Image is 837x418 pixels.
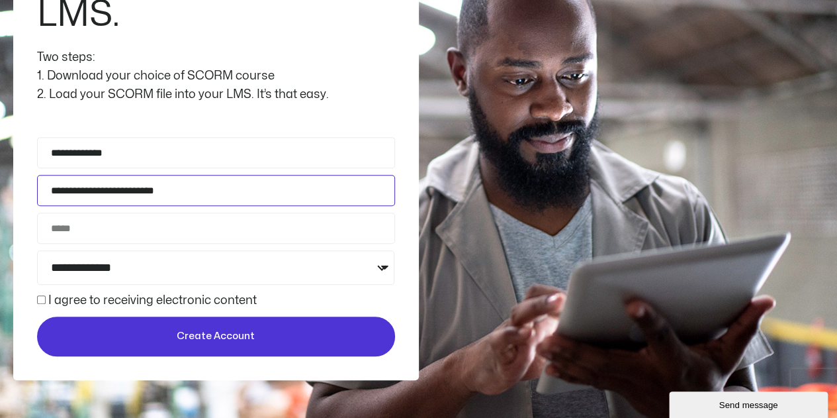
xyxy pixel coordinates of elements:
span: Create Account [177,329,255,344]
div: 2. Load your SCORM file into your LMS. It’s that easy. [37,85,395,104]
div: Two steps: [37,48,395,67]
label: I agree to receiving electronic content [48,295,257,306]
button: Create Account [37,317,395,356]
iframe: chat widget [669,389,830,418]
div: 1. Download your choice of SCORM course [37,67,395,85]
